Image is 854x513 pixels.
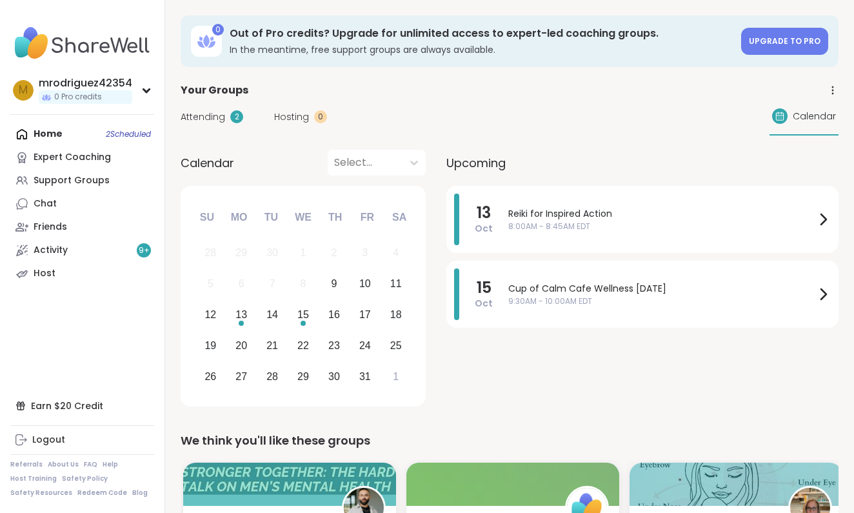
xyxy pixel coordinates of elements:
[10,169,154,192] a: Support Groups
[351,332,379,359] div: Choose Friday, October 24th, 2025
[351,301,379,329] div: Choose Friday, October 17th, 2025
[197,270,224,298] div: Not available Sunday, October 5th, 2025
[385,203,413,232] div: Sa
[301,244,306,261] div: 1
[204,244,216,261] div: 28
[10,460,43,469] a: Referrals
[297,337,309,354] div: 22
[382,239,410,267] div: Not available Saturday, October 4th, 2025
[446,154,506,172] span: Upcoming
[793,110,836,123] span: Calendar
[382,332,410,359] div: Choose Saturday, October 25th, 2025
[197,239,224,267] div: Not available Sunday, September 28th, 2025
[10,262,154,285] a: Host
[212,24,224,35] div: 0
[54,92,102,103] span: 0 Pro credits
[204,337,216,354] div: 19
[235,306,247,323] div: 13
[741,28,828,55] a: Upgrade to Pro
[359,275,371,292] div: 10
[328,368,340,385] div: 30
[10,474,57,483] a: Host Training
[230,110,243,123] div: 2
[181,154,234,172] span: Calendar
[290,363,317,390] div: Choose Wednesday, October 29th, 2025
[359,368,371,385] div: 31
[235,368,247,385] div: 27
[132,488,148,498] a: Blog
[321,363,348,390] div: Choose Thursday, October 30th, 2025
[508,296,815,307] span: 9:30AM - 10:00AM EDT
[34,244,68,257] div: Activity
[266,244,278,261] div: 30
[477,279,492,297] span: 15
[321,203,350,232] div: Th
[10,192,154,216] a: Chat
[139,245,150,256] span: 9 +
[32,434,65,447] div: Logout
[274,110,309,124] span: Hosting
[34,151,111,164] div: Expert Coaching
[197,332,224,359] div: Choose Sunday, October 19th, 2025
[314,110,327,123] div: 0
[270,275,275,292] div: 7
[321,301,348,329] div: Choose Thursday, October 16th, 2025
[749,35,820,46] span: Upgrade to Pro
[362,244,368,261] div: 3
[34,174,110,187] div: Support Groups
[351,239,379,267] div: Not available Friday, October 3rd, 2025
[10,428,154,452] a: Logout
[353,203,381,232] div: Fr
[34,267,55,280] div: Host
[10,21,154,66] img: ShareWell Nav Logo
[475,222,493,235] span: Oct
[475,297,493,310] span: Oct
[224,203,253,232] div: Mo
[10,488,72,498] a: Safety Resources
[259,363,286,390] div: Choose Tuesday, October 28th, 2025
[508,207,815,221] span: Reiki for Inspired Action
[230,26,733,41] h3: Out of Pro credits? Upgrade for unlimited access to expert-led coaching groups.
[10,216,154,239] a: Friends
[382,270,410,298] div: Choose Saturday, October 11th, 2025
[289,203,317,232] div: We
[508,221,815,232] span: 8:00AM - 8:45AM EDT
[208,275,213,292] div: 5
[290,332,317,359] div: Choose Wednesday, October 22nd, 2025
[390,275,402,292] div: 11
[34,197,57,210] div: Chat
[290,239,317,267] div: Not available Wednesday, October 1st, 2025
[259,332,286,359] div: Choose Tuesday, October 21st, 2025
[195,237,411,392] div: month 2025-10
[77,488,127,498] a: Redeem Code
[181,83,248,98] span: Your Groups
[351,270,379,298] div: Choose Friday, October 10th, 2025
[239,275,244,292] div: 6
[321,332,348,359] div: Choose Thursday, October 23rd, 2025
[266,337,278,354] div: 21
[228,239,255,267] div: Not available Monday, September 29th, 2025
[230,43,733,56] h3: In the meantime, free support groups are always available.
[259,301,286,329] div: Choose Tuesday, October 14th, 2025
[297,368,309,385] div: 29
[290,301,317,329] div: Choose Wednesday, October 15th, 2025
[228,332,255,359] div: Choose Monday, October 20th, 2025
[393,368,399,385] div: 1
[290,270,317,298] div: Not available Wednesday, October 8th, 2025
[228,301,255,329] div: Choose Monday, October 13th, 2025
[10,146,154,169] a: Expert Coaching
[359,337,371,354] div: 24
[84,460,97,469] a: FAQ
[266,368,278,385] div: 28
[382,301,410,329] div: Choose Saturday, October 18th, 2025
[390,337,402,354] div: 25
[321,239,348,267] div: Not available Thursday, October 2nd, 2025
[390,306,402,323] div: 18
[197,363,224,390] div: Choose Sunday, October 26th, 2025
[331,244,337,261] div: 2
[103,460,118,469] a: Help
[331,275,337,292] div: 9
[235,337,247,354] div: 20
[62,474,108,483] a: Safety Policy
[328,337,340,354] div: 23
